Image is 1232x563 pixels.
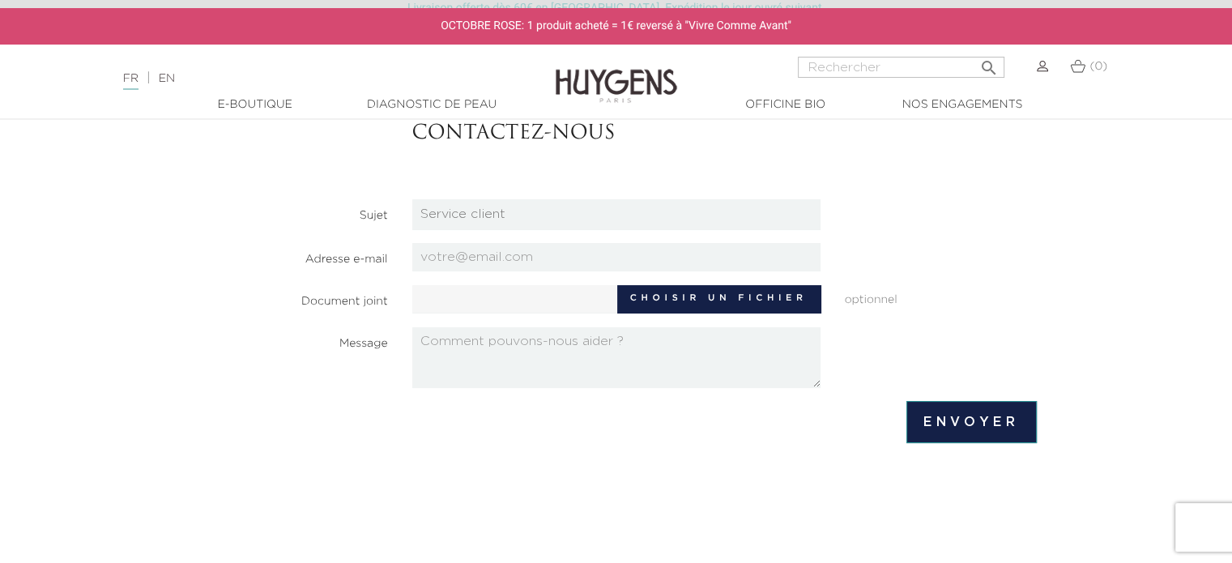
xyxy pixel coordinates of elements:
div: | [115,69,501,88]
label: Document joint [184,285,400,310]
a: FR [123,73,139,90]
input: votre@email.com [412,243,821,271]
label: Adresse e-mail [184,243,400,268]
img: Huygens [556,43,677,105]
input: Envoyer [906,401,1036,443]
a: Diagnostic de peau [351,96,513,113]
i:  [978,53,998,73]
span: optionnel [833,285,1049,309]
input: Rechercher [798,57,1004,78]
a: EN [159,73,175,84]
label: Sujet [184,199,400,224]
label: Message [184,327,400,352]
a: Nos engagements [881,96,1043,113]
a: E-Boutique [174,96,336,113]
span: (0) [1089,61,1107,72]
button:  [974,52,1003,74]
a: Officine Bio [705,96,867,113]
h3: Contactez-nous [412,122,1037,146]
